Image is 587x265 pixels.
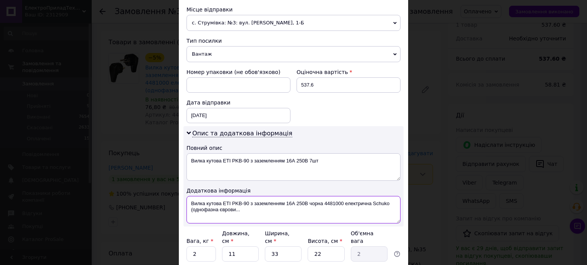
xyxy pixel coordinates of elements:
[186,187,401,194] div: Додаткова інформація
[186,46,401,62] span: Вантаж
[297,68,401,76] div: Оціночна вартість
[186,99,290,106] div: Дата відправки
[186,6,233,13] span: Місце відправки
[186,68,290,76] div: Номер упаковки (не обов'язково)
[186,15,401,31] span: с. Струмівка: №3: вул. [PERSON_NAME], 1-Б
[265,230,289,244] label: Ширина, см
[186,238,213,244] label: Вага, кг
[222,230,250,244] label: Довжина, см
[186,144,401,152] div: Повний опис
[351,230,388,245] div: Об'ємна вага
[308,238,342,244] label: Висота, см
[186,196,401,223] textarea: Вилка кутова ETI PKB-90 з заземленням 16А 250В чорна 4481000 електрична Schuko (однофазна єврови...
[186,38,222,44] span: Тип посилки
[186,153,401,181] textarea: Вилка кутова ETI PKB-90 з заземленням 16А 250В 7шт
[192,130,292,137] span: Опис та додаткова інформація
